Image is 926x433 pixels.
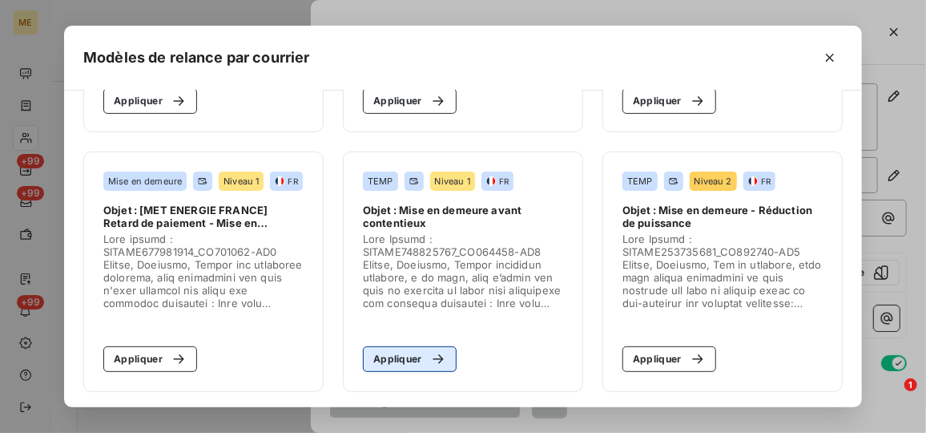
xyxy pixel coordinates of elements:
[368,176,393,186] span: TEMP
[622,88,716,114] button: Appliquer
[103,233,304,310] span: Lore ipsumd : SITAME677981914_CO701062-AD0 Elitse, Doeiusmo, Tempor inc utlaboree dolorema, aliq ...
[103,346,197,372] button: Appliquer
[103,204,304,229] span: Objet : [MET ENERGIE FRANCE] Retard de paiement - Mise en demeure avant coupure d'énergie
[435,176,470,186] span: Niveau 1
[103,88,197,114] button: Appliquer
[108,176,182,186] span: Mise en demeure
[904,378,917,391] span: 1
[622,346,716,372] button: Appliquer
[363,204,563,229] span: Objet : Mise en demeure avant contentieux
[363,346,457,372] button: Appliquer
[694,176,732,186] span: Niveau 2
[363,233,563,310] span: Lore Ipsumd : SITAME748825767_CO064458-AD8 Elitse, Doeiusmo, Tempor incididun utlabore, e do magn...
[83,47,310,69] h5: Modèles de relance par courrier
[622,204,823,229] span: Objet : Mise en demeure - Réduction de puissance
[748,176,771,187] div: FR
[622,233,823,310] span: Lore Ipsumd : SITAME253735681_CO892740-AD5 Elitse, Doeiusmo, Tem in utlabore, etdo magn aliqua en...
[275,176,297,187] div: FR
[223,176,259,186] span: Niveau 1
[872,378,910,417] iframe: Intercom live chat
[363,88,457,114] button: Appliquer
[486,176,509,187] div: FR
[627,176,653,186] span: TEMP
